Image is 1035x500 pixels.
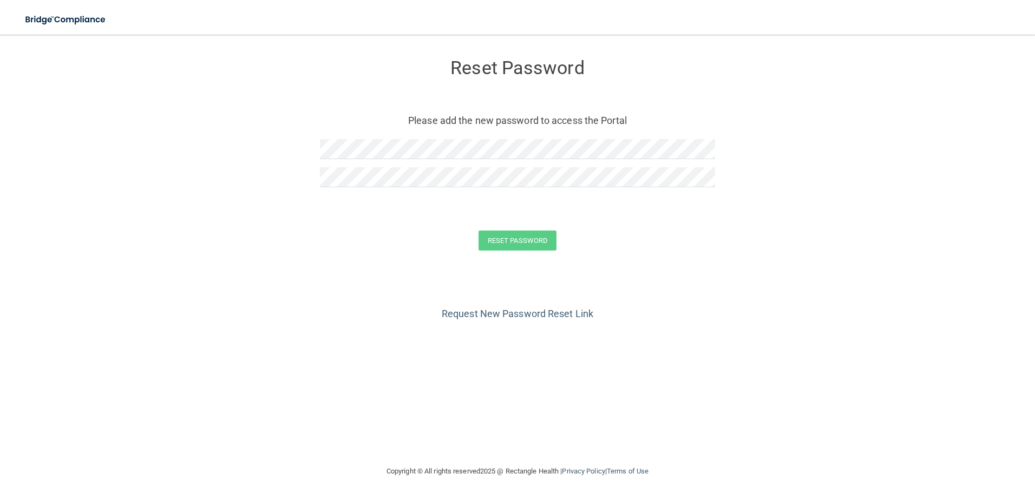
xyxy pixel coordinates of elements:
a: Privacy Policy [562,467,605,475]
a: Request New Password Reset Link [442,308,593,319]
a: Terms of Use [607,467,648,475]
div: Copyright © All rights reserved 2025 @ Rectangle Health | | [320,454,715,489]
p: Please add the new password to access the Portal [328,111,707,129]
h3: Reset Password [320,58,715,78]
button: Reset Password [479,231,556,251]
img: bridge_compliance_login_screen.278c3ca4.svg [16,9,116,31]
